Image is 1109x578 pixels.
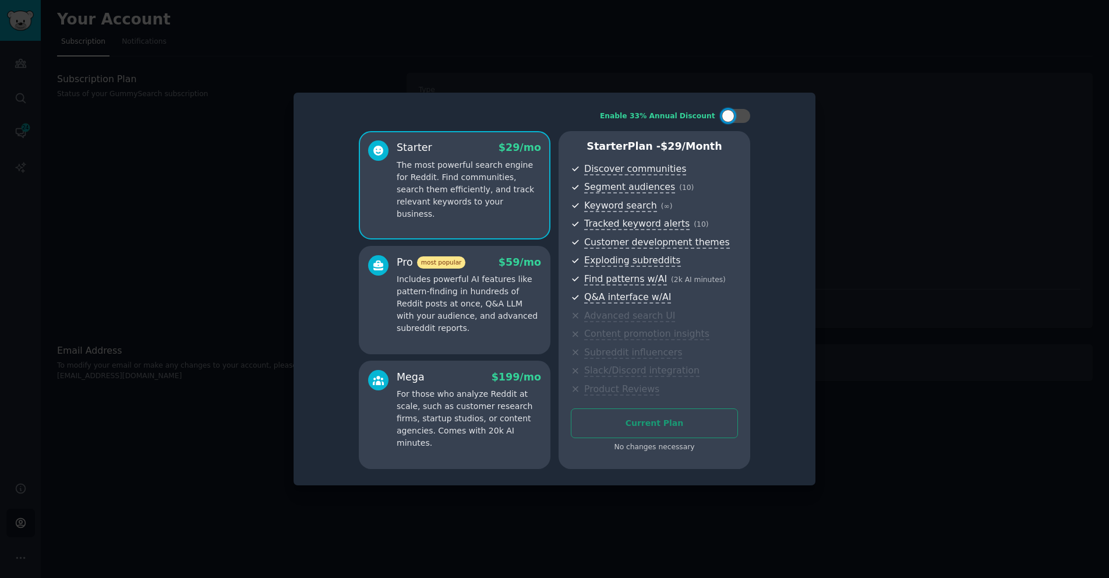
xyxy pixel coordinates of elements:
span: $ 59 /mo [499,256,541,268]
span: Exploding subreddits [584,255,680,267]
span: Segment audiences [584,181,675,193]
span: Keyword search [584,200,657,212]
div: Enable 33% Annual Discount [600,111,715,122]
p: Includes powerful AI features like pattern-finding in hundreds of Reddit posts at once, Q&A LLM w... [397,273,541,334]
span: Q&A interface w/AI [584,291,671,304]
span: Slack/Discord integration [584,365,700,377]
p: The most powerful search engine for Reddit. Find communities, search them efficiently, and track ... [397,159,541,220]
span: Find patterns w/AI [584,273,667,286]
span: Subreddit influencers [584,347,682,359]
span: Customer development themes [584,237,730,249]
span: ( 10 ) [679,184,694,192]
span: ( ∞ ) [661,202,673,210]
span: $ 199 /mo [492,371,541,383]
span: ( 2k AI minutes ) [671,276,726,284]
p: For those who analyze Reddit at scale, such as customer research firms, startup studios, or conte... [397,388,541,449]
div: Pro [397,255,465,270]
span: $ 29 /month [661,140,722,152]
span: Product Reviews [584,383,659,396]
span: ( 10 ) [694,220,708,228]
div: Starter [397,140,432,155]
p: Starter Plan - [571,139,738,154]
span: most popular [417,256,466,269]
span: Discover communities [584,163,686,175]
span: Advanced search UI [584,310,675,322]
div: Mega [397,370,425,385]
span: Content promotion insights [584,328,709,340]
div: No changes necessary [571,442,738,453]
span: $ 29 /mo [499,142,541,153]
span: Tracked keyword alerts [584,218,690,230]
